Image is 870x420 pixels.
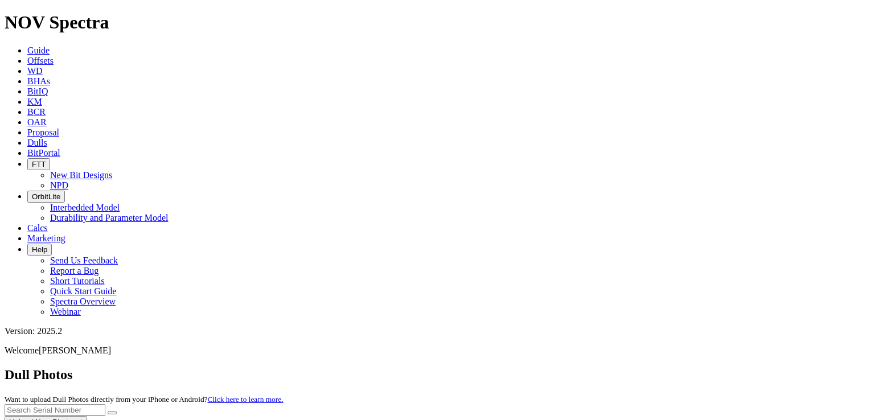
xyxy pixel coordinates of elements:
[27,244,52,256] button: Help
[27,76,50,86] a: BHAs
[27,56,54,65] a: Offsets
[50,266,99,275] a: Report a Bug
[50,213,169,223] a: Durability and Parameter Model
[27,97,42,106] a: KM
[50,180,68,190] a: NPD
[50,286,116,296] a: Quick Start Guide
[27,233,65,243] a: Marketing
[27,87,48,96] a: BitIQ
[32,192,60,201] span: OrbitLite
[27,46,50,55] a: Guide
[208,395,284,403] a: Click here to learn more.
[27,138,47,147] a: Dulls
[27,127,59,137] a: Proposal
[5,404,105,416] input: Search Serial Number
[50,256,118,265] a: Send Us Feedback
[5,395,283,403] small: Want to upload Dull Photos directly from your iPhone or Android?
[27,107,46,117] a: BCR
[27,148,60,158] a: BitPortal
[32,160,46,168] span: FTT
[27,158,50,170] button: FTT
[50,203,120,212] a: Interbedded Model
[5,345,865,356] p: Welcome
[27,223,48,233] a: Calcs
[50,276,105,286] a: Short Tutorials
[50,307,81,316] a: Webinar
[32,245,47,254] span: Help
[39,345,111,355] span: [PERSON_NAME]
[27,117,47,127] a: OAR
[5,326,865,336] div: Version: 2025.2
[50,297,116,306] a: Spectra Overview
[27,191,65,203] button: OrbitLite
[5,367,865,382] h2: Dull Photos
[27,66,43,76] a: WD
[5,12,865,33] h1: NOV Spectra
[50,170,112,180] a: New Bit Designs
